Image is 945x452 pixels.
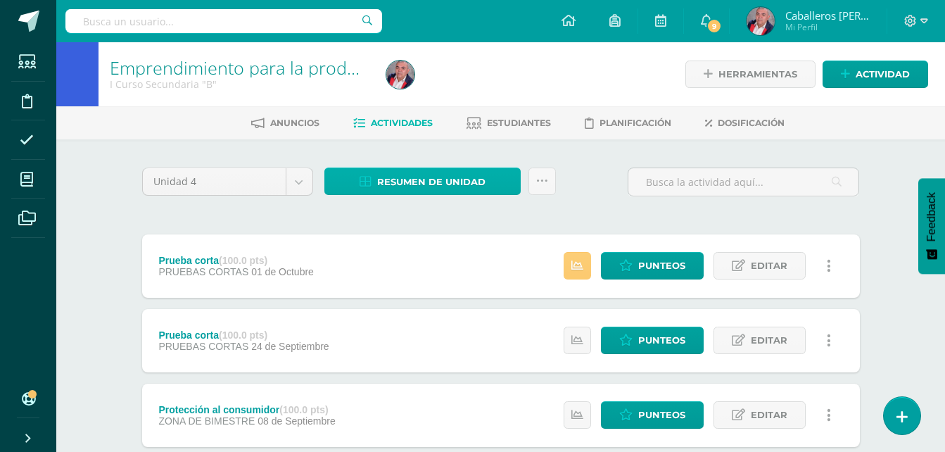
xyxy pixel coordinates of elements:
[158,404,335,415] div: Protección al consumidor
[143,168,312,195] a: Unidad 4
[601,401,704,429] a: Punteos
[467,112,551,134] a: Estudiantes
[751,253,787,279] span: Editar
[751,327,787,353] span: Editar
[638,327,685,353] span: Punteos
[110,58,369,77] h1: Emprendimiento para la productividad
[371,118,433,128] span: Actividades
[153,168,275,195] span: Unidad 4
[110,56,419,80] a: Emprendimiento para la productividad
[324,168,521,195] a: Resumen de unidad
[925,192,938,241] span: Feedback
[601,252,704,280] a: Punteos
[601,327,704,354] a: Punteos
[685,61,816,88] a: Herramientas
[751,402,787,428] span: Editar
[785,21,870,33] span: Mi Perfil
[158,255,313,266] div: Prueba corta
[386,61,414,89] img: 718472c83144e4d062e4550837bf6643.png
[353,112,433,134] a: Actividades
[110,77,369,91] div: I Curso Secundaria 'B'
[638,402,685,428] span: Punteos
[158,266,248,277] span: PRUEBAS CORTAS
[706,18,722,34] span: 9
[918,178,945,274] button: Feedback - Mostrar encuesta
[251,341,329,352] span: 24 de Septiembre
[638,253,685,279] span: Punteos
[705,112,785,134] a: Dosificación
[600,118,671,128] span: Planificación
[856,61,910,87] span: Actividad
[487,118,551,128] span: Estudiantes
[258,415,336,427] span: 08 de Septiembre
[785,8,870,23] span: Caballeros [PERSON_NAME]
[251,112,319,134] a: Anuncios
[628,168,858,196] input: Busca la actividad aquí...
[585,112,671,134] a: Planificación
[718,61,797,87] span: Herramientas
[823,61,928,88] a: Actividad
[718,118,785,128] span: Dosificación
[65,9,382,33] input: Busca un usuario...
[270,118,319,128] span: Anuncios
[219,329,267,341] strong: (100.0 pts)
[158,329,329,341] div: Prueba corta
[219,255,267,266] strong: (100.0 pts)
[251,266,314,277] span: 01 de Octubre
[158,415,255,427] span: ZONA DE BIMESTRE
[377,169,486,195] span: Resumen de unidad
[279,404,328,415] strong: (100.0 pts)
[747,7,775,35] img: 718472c83144e4d062e4550837bf6643.png
[158,341,248,352] span: PRUEBAS CORTAS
